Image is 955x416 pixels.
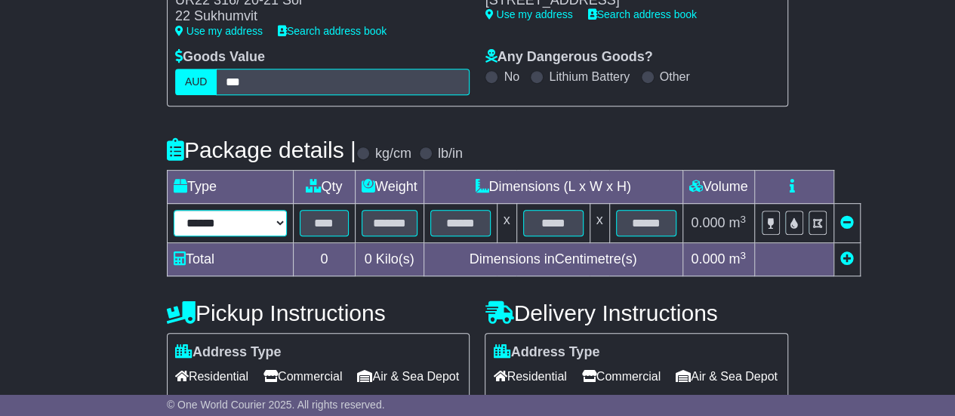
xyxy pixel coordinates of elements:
h4: Pickup Instructions [167,300,470,325]
span: Residential [175,365,248,388]
td: Qty [293,171,355,204]
label: Other [660,69,690,84]
span: Air & Sea Depot [676,365,778,388]
span: Residential [493,365,566,388]
a: Search address book [278,25,387,37]
span: 0.000 [691,215,725,230]
span: Commercial [582,365,661,388]
span: © One World Courier 2025. All rights reserved. [167,399,385,411]
label: Any Dangerous Goods? [485,49,652,66]
td: Type [167,171,293,204]
sup: 3 [740,250,746,261]
div: 22 Sukhumvit [175,8,455,25]
td: x [497,204,516,243]
a: Use my address [485,8,572,20]
span: m [729,251,746,267]
label: Address Type [175,344,282,361]
h4: Delivery Instructions [485,300,788,325]
sup: 3 [740,214,746,225]
span: m [729,215,746,230]
a: Use my address [175,25,263,37]
td: 0 [293,243,355,276]
td: Dimensions in Centimetre(s) [424,243,682,276]
label: Goods Value [175,49,265,66]
label: lb/in [438,146,463,162]
td: Kilo(s) [355,243,424,276]
td: Total [167,243,293,276]
span: 0 [365,251,372,267]
label: AUD [175,69,217,95]
label: Address Type [493,344,599,361]
a: Search address book [588,8,697,20]
td: Weight [355,171,424,204]
label: kg/cm [375,146,411,162]
a: Remove this item [840,215,854,230]
td: x [590,204,609,243]
span: Commercial [263,365,342,388]
span: Air & Sea Depot [357,365,459,388]
h4: Package details | [167,137,356,162]
label: No [504,69,519,84]
td: Dimensions (L x W x H) [424,171,682,204]
span: 0.000 [691,251,725,267]
label: Lithium Battery [549,69,630,84]
a: Add new item [840,251,854,267]
td: Volume [682,171,754,204]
